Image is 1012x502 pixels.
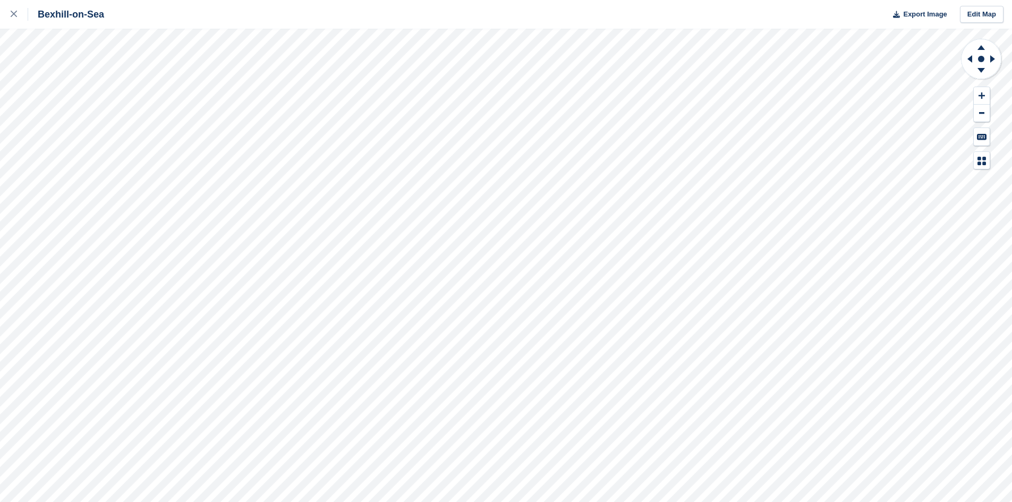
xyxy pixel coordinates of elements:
[974,128,990,146] button: Keyboard Shortcuts
[974,105,990,122] button: Zoom Out
[960,6,1004,23] a: Edit Map
[974,87,990,105] button: Zoom In
[903,9,947,20] span: Export Image
[28,8,104,21] div: Bexhill-on-Sea
[887,6,947,23] button: Export Image
[974,152,990,169] button: Map Legend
